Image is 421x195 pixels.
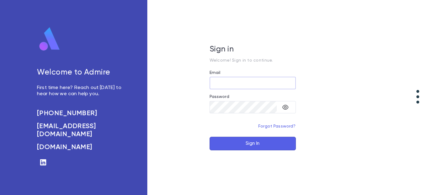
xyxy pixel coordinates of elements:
a: [DOMAIN_NAME] [37,143,123,151]
label: Email [210,70,221,75]
a: [PHONE_NUMBER] [37,109,123,117]
label: Password [210,94,229,99]
a: Forgot Password? [258,124,296,128]
p: First time here? Reach out [DATE] to hear how we can help you. [37,85,123,97]
button: toggle password visibility [279,101,292,113]
img: logo [37,27,62,51]
button: Sign In [210,137,296,150]
a: [EMAIL_ADDRESS][DOMAIN_NAME] [37,122,123,138]
p: Welcome! Sign in to continue. [210,58,296,63]
h5: Sign in [210,45,296,54]
h5: Welcome to Admire [37,68,123,77]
